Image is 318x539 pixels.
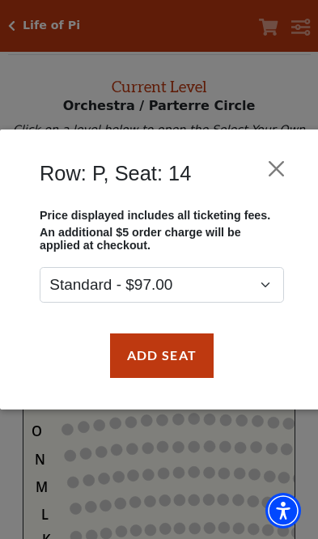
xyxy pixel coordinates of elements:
button: Close [261,153,292,184]
p: An additional $5 order charge will be applied at checkout. [40,226,284,252]
h4: Row: P, Seat: 14 [40,161,191,185]
button: Add Seat [110,333,214,378]
div: Accessibility Menu [265,493,301,528]
p: Price displayed includes all ticketing fees. [40,209,284,222]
